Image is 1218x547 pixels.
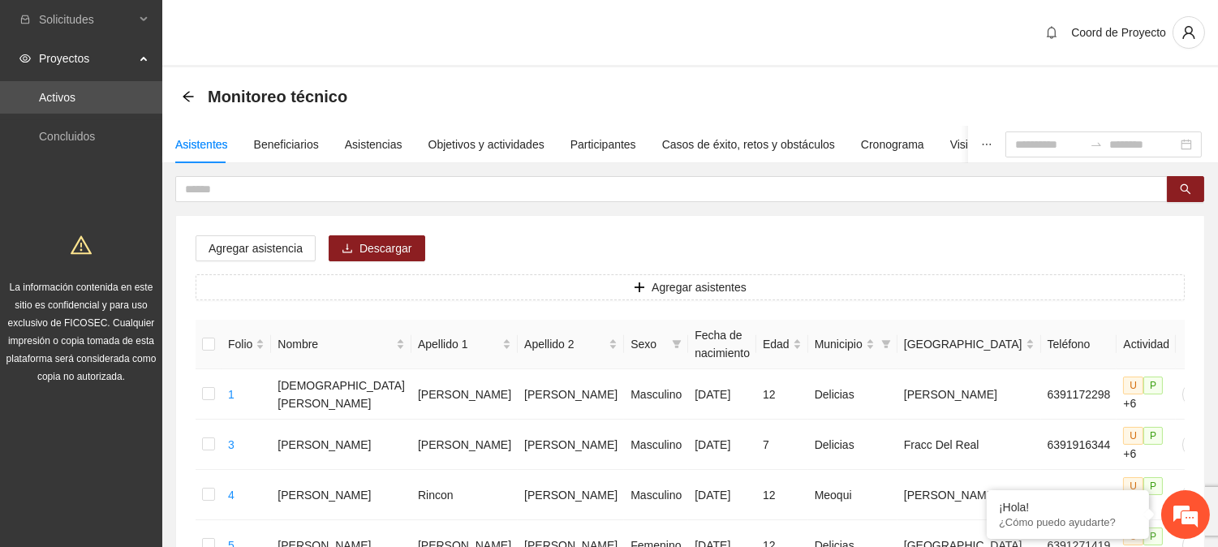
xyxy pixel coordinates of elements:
[228,388,235,401] a: 1
[688,369,756,420] td: [DATE]
[624,369,688,420] td: Masculino
[634,282,645,295] span: plus
[1123,427,1143,445] span: U
[411,420,518,470] td: [PERSON_NAME]
[672,339,682,349] span: filter
[208,84,347,110] span: Monitoreo técnico
[999,516,1137,528] p: ¿Cómo puedo ayudarte?
[756,369,808,420] td: 12
[518,369,624,420] td: [PERSON_NAME]
[756,320,808,369] th: Edad
[897,420,1041,470] td: Fracc Del Real
[808,320,897,369] th: Municipio
[266,8,305,47] div: Minimizar ventana de chat en vivo
[756,470,808,520] td: 12
[411,470,518,520] td: Rincon
[228,335,252,353] span: Folio
[1117,320,1176,369] th: Actividad
[624,470,688,520] td: Masculino
[808,470,897,520] td: Meoqui
[271,420,411,470] td: [PERSON_NAME]
[878,332,894,356] span: filter
[904,335,1022,353] span: [GEOGRAPHIC_DATA]
[1117,470,1176,520] td: +6
[196,274,1185,300] button: plusAgregar asistentes
[1123,377,1143,394] span: U
[1041,420,1117,470] td: 6391916344
[345,136,402,153] div: Asistencias
[652,278,747,296] span: Agregar asistentes
[271,470,411,520] td: [PERSON_NAME]
[1143,477,1163,495] span: P
[418,335,499,353] span: Apellido 1
[271,369,411,420] td: [DEMOGRAPHIC_DATA][PERSON_NAME]
[1167,176,1204,202] button: search
[175,136,228,153] div: Asistentes
[518,320,624,369] th: Apellido 2
[6,282,157,382] span: La información contenida en este sitio es confidencial y para uso exclusivo de FICOSEC. Cualquier...
[19,14,31,25] span: inbox
[1041,320,1117,369] th: Teléfono
[1182,381,1208,407] button: edit
[329,235,425,261] button: downloadDescargar
[1173,25,1204,40] span: user
[1143,427,1163,445] span: P
[19,53,31,64] span: eye
[1041,369,1117,420] td: 6391172298
[1071,26,1166,39] span: Coord de Proyecto
[411,369,518,420] td: [PERSON_NAME]
[271,320,411,369] th: Nombre
[763,335,790,353] span: Edad
[182,90,195,104] div: Back
[39,91,75,104] a: Activos
[570,136,636,153] div: Participantes
[1041,470,1117,520] td: 6142111953
[518,420,624,470] td: [PERSON_NAME]
[808,420,897,470] td: Delicias
[1143,528,1163,545] span: P
[94,180,224,344] span: Estamos en línea.
[254,136,319,153] div: Beneficiarios
[209,239,303,257] span: Agregar asistencia
[1117,369,1176,420] td: +6
[669,332,685,356] span: filter
[688,420,756,470] td: [DATE]
[1123,477,1143,495] span: U
[688,470,756,520] td: [DATE]
[950,136,1102,153] div: Visita de campo y entregables
[1182,432,1208,458] button: edit
[84,83,273,104] div: Chatee con nosotros ahora
[428,136,544,153] div: Objetivos y actividades
[524,335,605,353] span: Apellido 2
[897,320,1041,369] th: Colonia
[1183,489,1207,502] span: edit
[981,139,992,150] span: ellipsis
[1180,183,1191,196] span: search
[228,438,235,451] a: 3
[624,420,688,470] td: Masculino
[861,136,924,153] div: Cronograma
[39,42,135,75] span: Proyectos
[359,239,412,257] span: Descargar
[39,130,95,143] a: Concluidos
[1090,138,1103,151] span: swap-right
[39,3,135,36] span: Solicitudes
[815,335,863,353] span: Municipio
[631,335,665,353] span: Sexo
[278,335,393,353] span: Nombre
[808,369,897,420] td: Delicias
[688,320,756,369] th: Fecha de nacimiento
[1183,388,1207,401] span: edit
[1039,26,1064,39] span: bell
[411,320,518,369] th: Apellido 1
[228,489,235,502] a: 4
[897,369,1041,420] td: [PERSON_NAME]
[1183,438,1207,451] span: edit
[342,243,353,256] span: download
[8,370,309,427] textarea: Escriba su mensaje y pulse “Intro”
[881,339,891,349] span: filter
[1039,19,1065,45] button: bell
[1090,138,1103,151] span: to
[999,501,1137,514] div: ¡Hola!
[662,136,835,153] div: Casos de éxito, retos y obstáculos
